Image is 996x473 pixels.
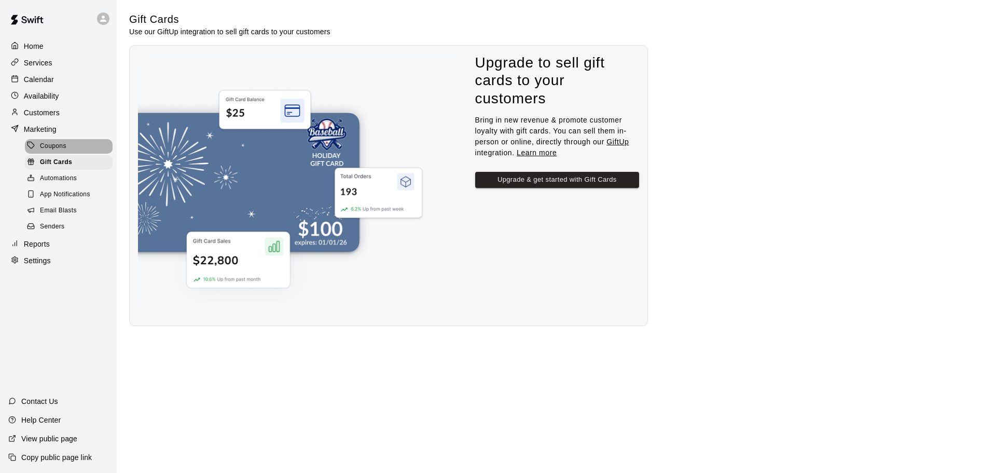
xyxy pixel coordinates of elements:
a: Email Blasts [25,203,117,219]
a: Calendar [8,72,108,87]
p: Help Center [21,415,61,425]
a: Availability [8,88,108,104]
a: Services [8,55,108,71]
h4: Upgrade to sell gift cards to your customers [475,54,639,108]
p: Reports [24,239,50,249]
a: Marketing [8,121,108,137]
p: Services [24,58,52,68]
p: Home [24,41,44,51]
a: Reports [8,236,108,252]
a: Senders [25,219,117,235]
div: Email Blasts [25,204,113,218]
p: Use our GiftUp integration to sell gift cards to your customers [129,26,330,37]
p: Contact Us [21,396,58,407]
a: GiftUp [606,138,629,146]
h5: Gift Cards [129,12,330,26]
p: Marketing [24,124,57,134]
span: Senders [40,222,65,232]
span: Gift Cards [40,157,72,168]
a: App Notifications [25,187,117,203]
div: Automations [25,171,113,186]
p: Copy public page link [21,452,92,463]
div: App Notifications [25,187,113,202]
a: Settings [8,253,108,268]
p: Customers [24,107,60,118]
a: Home [8,38,108,54]
a: Customers [8,105,108,120]
p: Calendar [24,74,54,85]
img: Nothing to see here [138,54,467,317]
a: Learn more [517,148,557,157]
span: Email Blasts [40,206,77,216]
p: Availability [24,91,59,101]
div: Senders [25,220,113,234]
span: Automations [40,173,77,184]
span: Bring in new revenue & promote customer loyalty with gift cards. You can sell them in-person or o... [475,116,629,157]
div: Gift Cards [25,155,113,170]
a: Gift Cards [25,154,117,170]
p: Settings [24,255,51,266]
span: App Notifications [40,190,90,200]
a: Coupons [25,138,117,154]
button: Upgrade & get started with Gift Cards [475,172,639,188]
div: Coupons [25,139,113,154]
p: View public page [21,434,77,444]
a: Automations [25,171,117,187]
span: Coupons [40,141,66,152]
